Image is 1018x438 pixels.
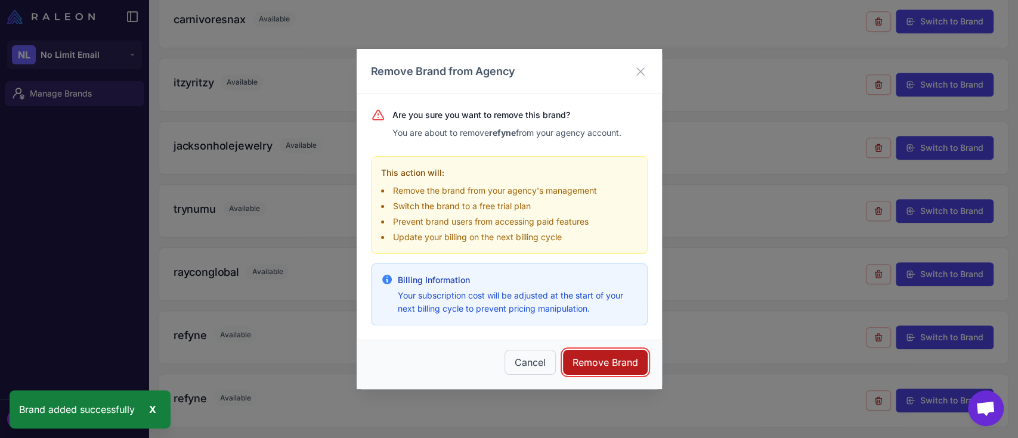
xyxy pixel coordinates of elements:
[392,126,648,139] p: You are about to remove from your agency account.
[381,184,638,197] li: Remove the brand from your agency's management
[398,274,638,287] h5: Billing Information
[381,166,638,179] h5: This action will:
[10,390,171,428] div: Brand added successfully
[505,350,556,375] button: Cancel
[563,350,648,375] button: Remove Brand
[144,400,161,419] div: X
[381,215,638,228] li: Prevent brand users from accessing paid features
[381,200,638,213] li: Switch the brand to a free trial plan
[968,390,1004,426] a: Open chat
[489,128,516,138] strong: refyne
[381,231,638,244] li: Update your billing on the next billing cycle
[371,63,515,79] h3: Remove Brand from Agency
[392,108,648,122] h4: Are you sure you want to remove this brand?
[398,289,638,315] p: Your subscription cost will be adjusted at the start of your next billing cycle to prevent pricin...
